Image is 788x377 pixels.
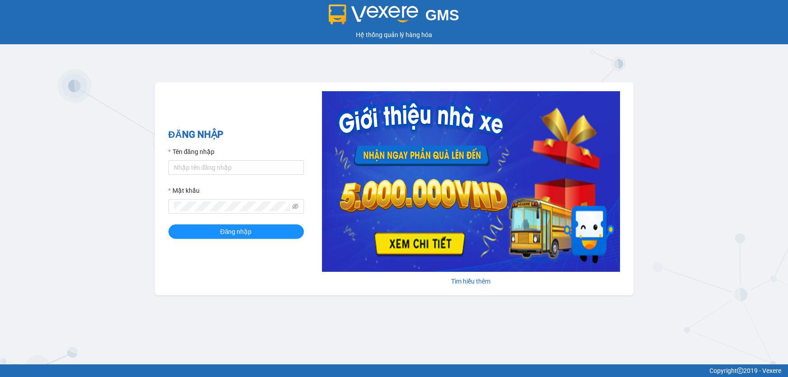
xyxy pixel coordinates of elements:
[168,224,304,239] button: Đăng nhập
[168,186,200,195] label: Mật khẩu
[737,368,743,374] span: copyright
[2,30,786,40] div: Hệ thống quản lý hàng hóa
[425,7,459,23] span: GMS
[168,147,214,157] label: Tên đăng nhập
[322,91,620,272] img: banner-0
[7,366,781,376] div: Copyright 2019 - Vexere
[329,5,418,24] img: logo 2
[329,14,459,21] a: GMS
[220,227,252,237] span: Đăng nhập
[292,203,298,209] span: eye-invisible
[174,201,290,211] input: Mật khẩu
[322,276,620,286] div: Tìm hiểu thêm
[168,127,304,142] h2: ĐĂNG NHẬP
[168,160,304,175] input: Tên đăng nhập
